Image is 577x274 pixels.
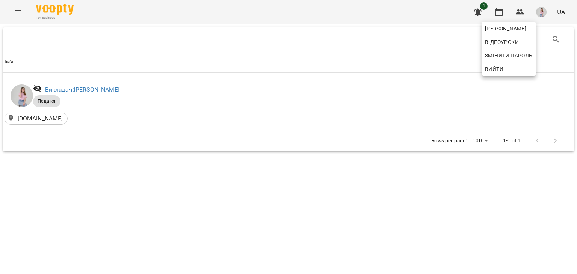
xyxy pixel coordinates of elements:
a: Змінити пароль [482,49,536,62]
a: Відеоуроки [482,35,522,49]
span: [PERSON_NAME] [485,24,533,33]
button: Вийти [482,62,536,76]
span: Змінити пароль [485,51,533,60]
span: Вийти [485,65,503,74]
a: [PERSON_NAME] [482,22,536,35]
span: Відеоуроки [485,38,519,47]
